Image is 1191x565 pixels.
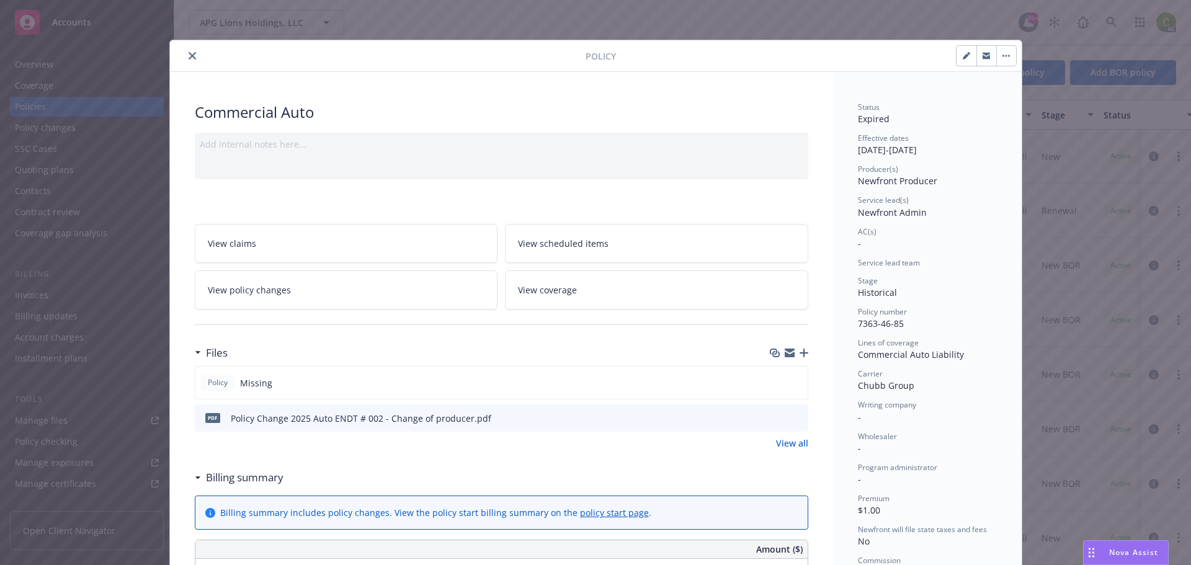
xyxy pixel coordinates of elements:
[220,506,651,519] div: Billing summary includes policy changes. View the policy start billing summary on the .
[858,226,877,237] span: AC(s)
[518,283,577,296] span: View coverage
[858,442,861,454] span: -
[195,345,228,361] div: Files
[858,238,861,249] span: -
[858,207,927,218] span: Newfront Admin
[205,377,230,388] span: Policy
[858,493,890,504] span: Premium
[195,270,498,309] a: View policy changes
[858,175,937,187] span: Newfront Producer
[772,412,782,425] button: download file
[195,224,498,263] a: View claims
[586,50,616,63] span: Policy
[208,283,291,296] span: View policy changes
[858,411,861,423] span: -
[858,275,878,286] span: Stage
[195,469,283,486] div: Billing summary
[858,195,909,205] span: Service lead(s)
[776,437,808,450] a: View all
[206,469,283,486] h3: Billing summary
[858,318,904,329] span: 7363-46-85
[858,524,987,535] span: Newfront will file state taxes and fees
[858,133,909,143] span: Effective dates
[858,431,897,442] span: Wholesaler
[195,102,808,123] div: Commercial Auto
[858,287,897,298] span: Historical
[1084,541,1099,564] div: Drag to move
[858,306,907,317] span: Policy number
[858,535,870,547] span: No
[792,412,803,425] button: preview file
[858,113,890,125] span: Expired
[858,133,997,156] div: [DATE] - [DATE]
[858,399,916,410] span: Writing company
[505,270,808,309] a: View coverage
[858,348,997,361] div: Commercial Auto Liability
[240,376,272,389] span: Missing
[1083,540,1169,565] button: Nova Assist
[505,224,808,263] a: View scheduled items
[756,543,803,556] span: Amount ($)
[231,412,491,425] div: Policy Change 2025 Auto ENDT # 002 - Change of producer.pdf
[580,507,649,518] a: policy start page
[1109,547,1158,558] span: Nova Assist
[858,462,937,473] span: Program administrator
[205,413,220,422] span: pdf
[858,164,898,174] span: Producer(s)
[858,473,861,485] span: -
[858,337,919,348] span: Lines of coverage
[185,48,200,63] button: close
[200,138,803,151] div: Add internal notes here...
[858,380,914,391] span: Chubb Group
[518,237,609,250] span: View scheduled items
[858,504,880,516] span: $1.00
[206,345,228,361] h3: Files
[858,368,883,379] span: Carrier
[858,102,880,112] span: Status
[208,237,256,250] span: View claims
[858,257,920,268] span: Service lead team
